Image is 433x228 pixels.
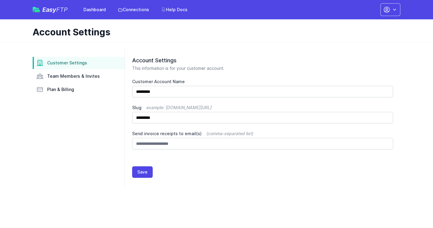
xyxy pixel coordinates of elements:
a: Team Members & Invites [33,70,125,82]
a: Connections [114,4,153,15]
button: Save [132,166,153,178]
label: Send invoice receipts to email(s) [132,131,393,137]
a: EasyFTP [33,7,68,13]
span: (comma-separated list) [207,131,253,136]
a: Help Docs [158,4,191,15]
span: Easy [42,7,68,13]
h2: Account Settings [132,57,393,64]
img: easyftp_logo.png [33,7,40,12]
a: Plan & Billing [33,83,125,96]
span: Customer Settings [47,60,87,66]
h1: Account Settings [33,27,396,37]
span: Team Members & Invites [47,73,100,79]
span: FTP [56,6,68,13]
p: This information is for your customer account. [132,65,393,71]
a: Customer Settings [33,57,125,69]
a: Dashboard [80,4,109,15]
span: Plan & Billing [47,86,74,93]
span: example: [DOMAIN_NAME][URL] [146,105,212,110]
label: Slug [132,105,393,111]
label: Customer Account Name [132,79,393,85]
